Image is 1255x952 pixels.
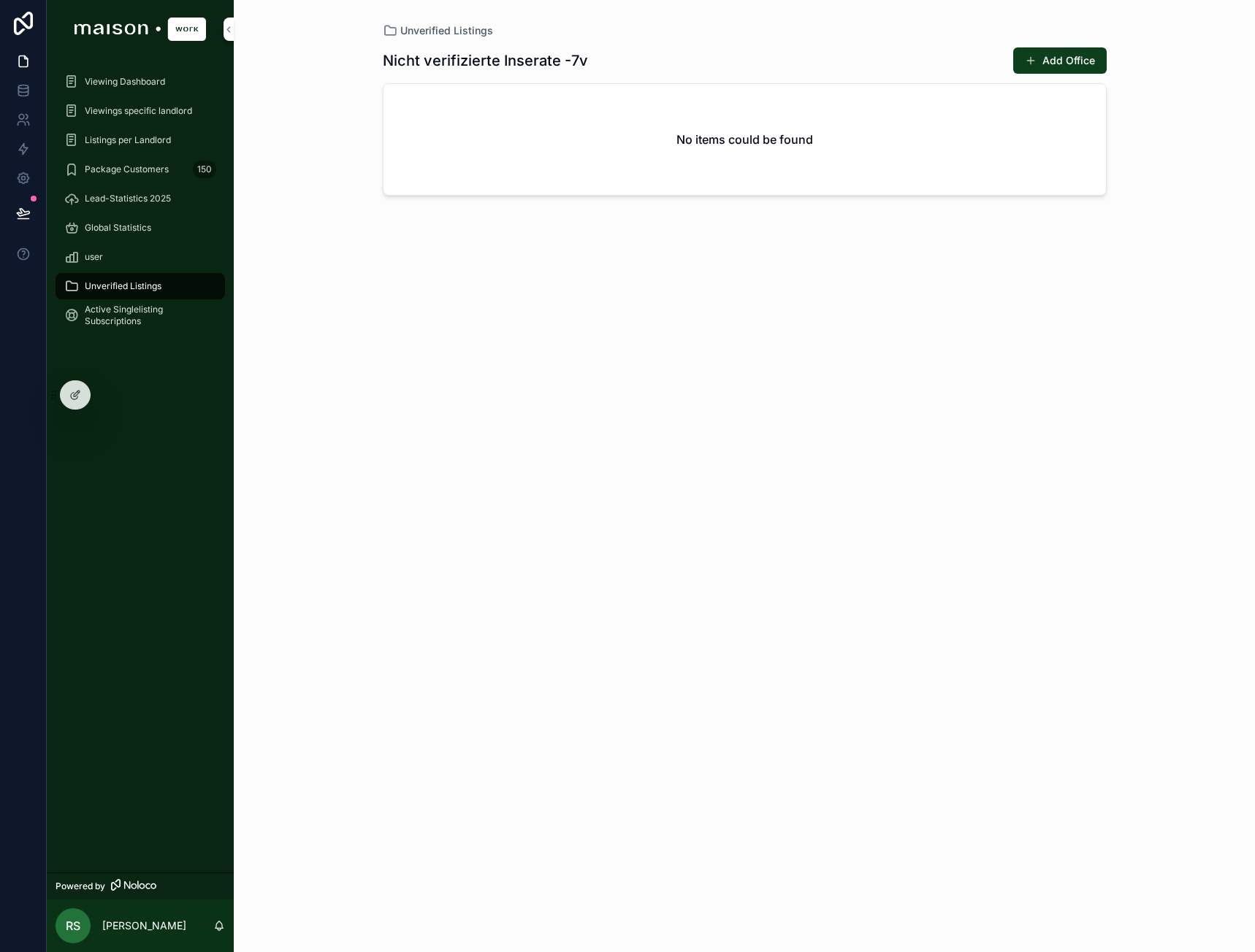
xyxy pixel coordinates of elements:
[56,273,225,299] a: Unverified Listings
[1013,47,1107,74] button: Add Office
[85,280,161,292] span: Unverified Listings
[383,50,588,71] h1: Nicht verifizierte Inserate -7v
[102,918,186,933] p: [PERSON_NAME]
[56,302,225,329] a: Active Singlelisting Subscriptions
[676,131,813,148] h2: No items could be found
[193,161,216,178] div: 150
[400,23,493,38] span: Unverified Listings
[47,872,234,899] a: Powered by
[85,164,169,175] span: Package Customers
[56,156,225,183] a: Package Customers150
[56,880,105,892] span: Powered by
[85,105,192,117] span: Viewings specific landlord
[85,251,103,263] span: user
[85,304,210,327] span: Active Singlelisting Subscriptions
[56,185,225,212] a: Lead-Statistics 2025
[56,127,225,153] a: Listings per Landlord
[56,244,225,270] a: user
[56,69,225,95] a: Viewing Dashboard
[383,23,493,38] a: Unverified Listings
[85,76,165,88] span: Viewing Dashboard
[85,222,151,234] span: Global Statistics
[85,134,171,146] span: Listings per Landlord
[85,193,171,204] span: Lead-Statistics 2025
[56,98,225,124] a: Viewings specific landlord
[66,917,80,934] span: RS
[75,18,206,41] img: App logo
[47,58,234,348] div: scrollable content
[56,215,225,241] a: Global Statistics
